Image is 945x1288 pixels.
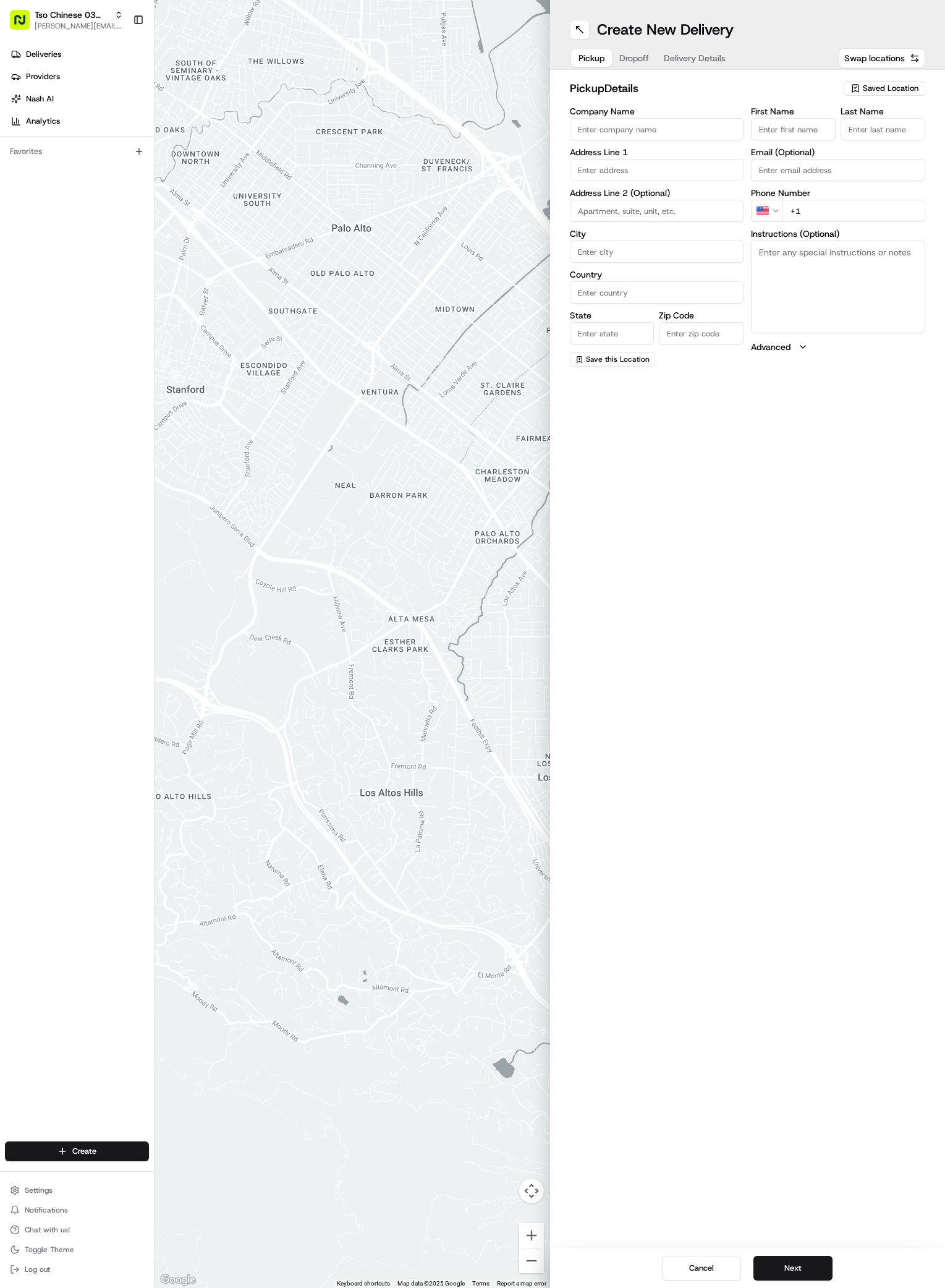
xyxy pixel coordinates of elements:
input: Enter city [570,241,744,263]
input: Enter email address [751,159,925,181]
span: Saved Location [863,83,918,94]
a: Report a map error [497,1280,546,1287]
button: Log out [5,1261,149,1278]
input: Enter state [570,322,655,344]
button: Settings [5,1182,149,1199]
span: Toggle Theme [25,1245,74,1255]
div: Favorites [5,142,149,161]
button: Cancel [662,1256,741,1281]
input: Apartment, suite, unit, etc. [570,200,744,222]
label: First Name [751,107,836,116]
button: Toggle Theme [5,1241,149,1258]
button: Keyboard shortcuts [337,1279,390,1288]
label: Address Line 2 (Optional) [570,189,744,197]
span: Deliveries [26,49,61,60]
button: Swap locations [839,48,925,68]
span: Swap locations [844,52,905,64]
button: Next [753,1256,833,1281]
a: Analytics [5,111,154,131]
label: Company Name [570,107,744,116]
label: Last Name [841,107,925,116]
span: Dropoff [619,52,649,64]
label: Advanced [751,341,790,353]
span: Delivery Details [664,52,726,64]
input: Enter address [570,159,744,181]
button: Chat with us! [5,1221,149,1239]
span: Log out [25,1265,50,1274]
span: Settings [25,1185,53,1195]
span: Notifications [25,1205,68,1215]
button: Saved Location [844,80,925,97]
span: Analytics [26,116,60,127]
img: Google [158,1272,198,1288]
button: Zoom out [519,1248,544,1273]
a: Nash AI [5,89,154,109]
span: Nash AI [26,93,54,104]
h1: Create New Delivery [597,20,734,40]
button: Create [5,1141,149,1161]
a: Deliveries [5,45,154,64]
span: Pickup [578,52,604,64]
a: Terms [472,1280,489,1287]
input: Enter first name [751,118,836,140]
button: Zoom in [519,1223,544,1248]
input: Enter phone number [782,200,925,222]
label: Instructions (Optional) [751,229,925,238]
label: Address Line 1 [570,148,744,156]
button: Map camera controls [519,1179,544,1203]
label: Zip Code [659,311,744,320]
button: Save this Location [570,352,655,367]
span: Providers [26,71,60,82]
span: Chat with us! [25,1225,70,1235]
h2: pickup Details [570,80,837,97]
a: Open this area in Google Maps (opens a new window) [158,1272,198,1288]
label: State [570,311,655,320]
input: Enter country [570,281,744,304]
span: Create [72,1146,96,1157]
label: Country [570,270,744,279]
button: Notifications [5,1201,149,1219]
label: City [570,229,744,238]
input: Enter company name [570,118,744,140]
span: Save this Location [586,354,650,364]
button: Tso Chinese 03 TsoCo [35,9,109,21]
label: Email (Optional) [751,148,925,156]
button: [PERSON_NAME][EMAIL_ADDRESS][DOMAIN_NAME] [35,21,123,31]
button: Advanced [751,341,925,353]
label: Phone Number [751,189,925,197]
button: Tso Chinese 03 TsoCo[PERSON_NAME][EMAIL_ADDRESS][DOMAIN_NAME] [5,5,128,35]
input: Enter last name [841,118,925,140]
span: Map data ©2025 Google [397,1280,465,1287]
input: Enter zip code [659,322,744,344]
a: Providers [5,67,154,87]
